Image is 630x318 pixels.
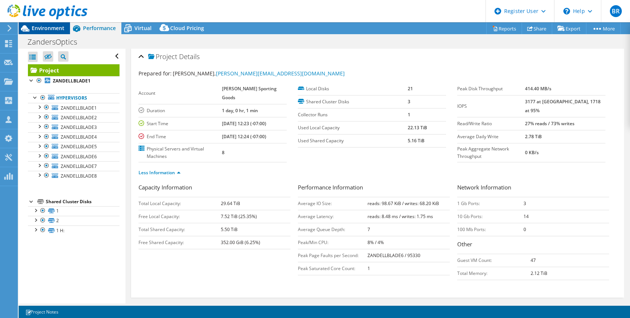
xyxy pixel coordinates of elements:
a: Share [522,23,552,34]
b: 3177 at [GEOGRAPHIC_DATA], 1718 at 95% [525,98,601,114]
a: 1 H: [28,225,120,235]
span: Environment [32,25,64,32]
b: 47 [531,257,536,263]
label: Peak Aggregate Network Throughput [457,145,525,160]
td: Guest VM Count: [457,254,531,267]
td: 100 Mb Ports: [457,223,523,236]
h3: Capacity Information [139,183,290,193]
a: ZANDELLBLADE7 [28,161,120,171]
label: Physical Servers and Virtual Machines [139,145,222,160]
label: Used Local Capacity [298,124,407,132]
b: 1 [408,111,410,118]
a: Hypervisors [28,93,120,103]
span: ZANDELLBLADE6 [61,153,97,160]
label: Local Disks [298,85,407,93]
span: ZANDELLBLADE3 [61,124,97,130]
a: ZANDELLBLADE3 [28,122,120,132]
label: Collector Runs [298,111,407,119]
b: 21 [408,85,413,92]
span: ZANDELLBLADE5 [61,143,97,150]
a: More [586,23,621,34]
a: Less Information [139,169,181,176]
label: Account [139,90,222,97]
span: ZANDELLBLADE7 [61,163,97,169]
b: 3 [524,200,526,207]
label: Peak Disk Throughput [457,85,525,93]
b: 8 [222,149,225,156]
a: ZANDELLBLADE4 [28,132,120,142]
td: Total Shared Capacity: [139,223,221,236]
a: ZANDELLBLADE1 [28,103,120,113]
b: [DATE] 12:23 (-07:00) [222,120,266,127]
label: Read/Write Ratio [457,120,525,127]
a: ZANDELLBLADE1 [28,76,120,86]
b: 2.12 TiB [531,270,547,276]
b: reads: 8.48 ms / writes: 1.75 ms [367,213,433,220]
a: Export [552,23,586,34]
b: 29.64 TiB [221,200,240,207]
b: 22.13 TiB [408,124,427,131]
td: Peak Page Faults per Second: [298,249,367,262]
span: Virtual [134,25,152,32]
label: IOPS [457,103,525,110]
a: ZANDELLBLADE5 [28,142,120,152]
td: 10 Gb Ports: [457,210,523,223]
b: 5.50 TiB [221,226,238,233]
b: 1 [367,265,370,272]
b: 352.00 GiB (6.25%) [221,239,260,246]
b: 7 [367,226,370,233]
a: [PERSON_NAME][EMAIL_ADDRESS][DOMAIN_NAME] [216,70,345,77]
a: ZANDELLBLADE6 [28,152,120,161]
a: Project Notes [20,307,64,317]
b: reads: 98.67 KiB / writes: 68.20 KiB [367,200,439,207]
h1: ZandersOptics [24,38,89,46]
span: ZANDELLBLADE4 [61,134,97,140]
span: Performance [83,25,116,32]
b: 14 [524,213,529,220]
label: Start Time [139,120,222,127]
td: Free Shared Capacity: [139,236,221,249]
svg: \n [563,8,570,14]
b: 7.52 TiB (25.35%) [221,213,257,220]
span: ZANDELLBLADE8 [61,173,97,179]
td: Free Local Capacity: [139,210,221,223]
span: Cloud Pricing [170,25,204,32]
span: ZANDELLBLADE2 [61,114,97,121]
a: ZANDELLBLADE2 [28,113,120,122]
b: [PERSON_NAME] Sporting Goods [222,85,277,101]
td: 1 Gb Ports: [457,197,523,210]
b: 414.40 MB/s [525,85,551,92]
b: 0 [524,226,526,233]
td: Average IO Size: [298,197,367,210]
b: 8% / 4% [367,239,384,246]
span: BR [610,5,622,17]
label: Shared Cluster Disks [298,98,407,106]
h3: Performance Information [298,183,450,193]
span: ZANDELLBLADE1 [61,105,97,111]
label: Duration [139,107,222,114]
td: Peak Saturated Core Count: [298,262,367,275]
label: Used Shared Capacity [298,137,407,145]
label: Prepared for: [139,70,172,77]
b: 0 KB/s [525,149,539,156]
b: 1 day, 0 hr, 1 min [222,107,258,114]
h3: Other [457,240,609,250]
b: ZANDELLBLADE1 [53,78,90,84]
b: 27% reads / 73% writes [525,120,575,127]
a: 1 [28,206,120,216]
b: 2.78 TiB [525,133,542,140]
td: Total Local Capacity: [139,197,221,210]
td: Peak/Min CPU: [298,236,367,249]
a: ZANDELLBLADE8 [28,171,120,181]
b: [DATE] 12:24 (-07:00) [222,133,266,140]
div: Shared Cluster Disks [46,197,120,206]
span: Details [179,52,200,61]
span: Project [148,53,177,61]
h3: Network Information [457,183,609,193]
label: End Time [139,133,222,140]
td: Total Memory: [457,267,531,280]
td: Average Queue Depth: [298,223,367,236]
b: ZANDELLBLADE6 / 95330 [367,252,420,259]
a: 2 [28,216,120,225]
label: Average Daily Write [457,133,525,140]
